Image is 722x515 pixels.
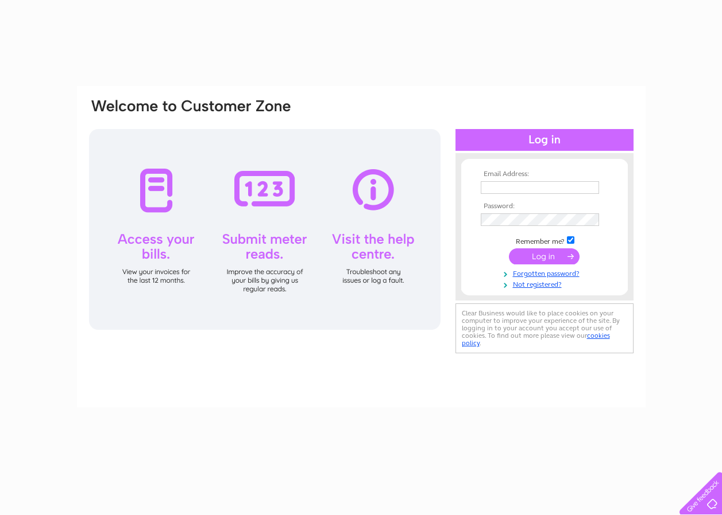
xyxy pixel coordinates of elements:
[455,303,634,353] div: Clear Business would like to place cookies on your computer to improve your experience of the sit...
[478,235,611,246] td: Remember me?
[481,267,611,278] a: Forgotten password?
[509,248,580,264] input: Submit
[478,170,611,178] th: Email Address:
[481,278,611,289] a: Not registered?
[478,202,611,210] th: Password:
[462,331,610,347] a: cookies policy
